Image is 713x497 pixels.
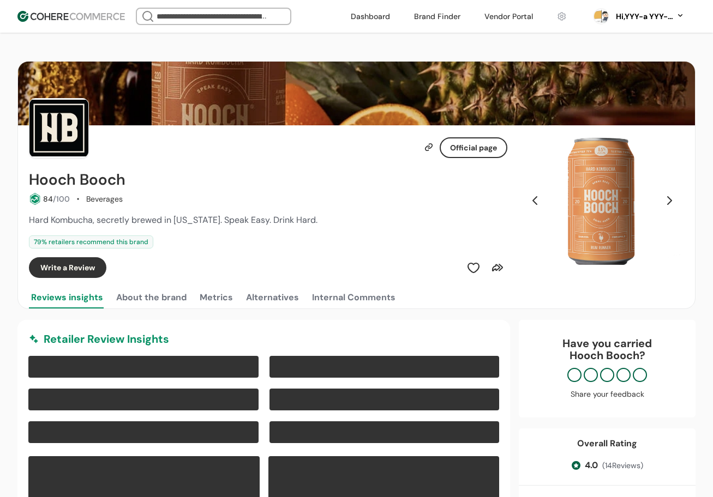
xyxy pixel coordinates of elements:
span: 4.0 [585,459,598,472]
img: Brand cover image [18,62,695,125]
h2: Hooch Booch [29,171,125,189]
span: Hard Kombucha, secretly brewed in [US_STATE]. Speak Easy. Drink Hard. [29,214,317,226]
div: 79 % retailers recommend this brand [29,235,153,248]
div: Beverages [86,193,123,205]
p: Hooch Booch ? [530,349,685,361]
button: Reviews insights [29,287,105,308]
span: ( 14 Reviews) [602,460,643,471]
svg: 0 percent [593,8,609,25]
img: Cohere Logo [17,11,125,22]
button: About the brand [114,287,189,308]
button: Next Slide [660,191,679,210]
img: Slide 0 [520,136,684,265]
div: Slide 1 [520,136,684,265]
div: Carousel [520,136,684,265]
span: 84 [43,194,53,204]
div: Have you carried [530,337,685,361]
div: Internal Comments [312,291,396,304]
button: Hi,YYY-a YYY-aa [614,11,685,22]
span: /100 [53,194,70,204]
button: Previous Slide [526,191,544,210]
div: Overall Rating [577,437,637,450]
div: Share your feedback [530,389,685,400]
button: Metrics [197,287,235,308]
button: Write a Review [29,257,106,278]
div: Retailer Review Insights [28,331,499,347]
button: Alternatives [244,287,301,308]
img: Brand Photo [29,98,89,158]
div: Hi, YYY-a YYY-aa [614,11,674,22]
button: Official page [440,137,507,158]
